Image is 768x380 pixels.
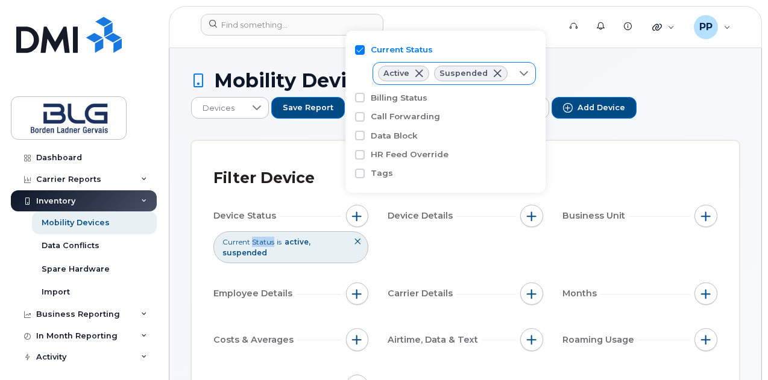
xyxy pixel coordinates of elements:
span: Current Status [222,237,274,247]
span: Device Status [213,210,280,222]
label: Current Status [371,44,433,55]
span: Business Unit [562,210,629,222]
button: Add Device [552,97,637,119]
label: Call Forwarding [371,111,440,122]
span: is [277,237,282,247]
div: Filter Device [213,163,315,194]
span: Suspended [439,70,488,77]
label: Billing Status [371,92,427,104]
button: Save Report [271,97,345,119]
span: Devices [192,98,245,119]
span: Mobility Devices [214,70,380,91]
span: Roaming Usage [562,334,638,346]
span: Add Device [578,102,625,113]
span: Save Report [283,102,333,113]
span: Employee Details [213,287,296,300]
span: Carrier Details [388,287,456,300]
span: active [285,237,310,246]
label: Data Block [371,130,418,142]
label: HR Feed Override [371,149,449,160]
span: Active [383,70,409,77]
span: Device Details [388,210,456,222]
span: suspended [222,248,267,257]
span: Months [562,287,600,300]
span: Costs & Averages [213,334,297,346]
span: Airtime, Data & Text [388,334,482,346]
label: Tags [371,167,393,179]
